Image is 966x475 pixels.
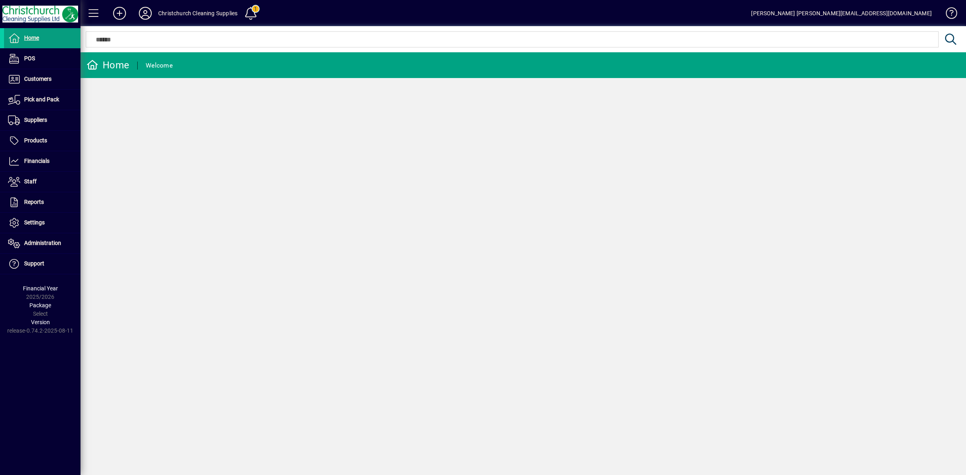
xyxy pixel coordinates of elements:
[4,69,80,89] a: Customers
[24,199,44,205] span: Reports
[31,319,50,325] span: Version
[4,110,80,130] a: Suppliers
[23,285,58,292] span: Financial Year
[4,90,80,110] a: Pick and Pack
[107,6,132,21] button: Add
[24,158,50,164] span: Financials
[24,260,44,267] span: Support
[29,302,51,308] span: Package
[87,59,129,72] div: Home
[158,7,237,20] div: Christchurch Cleaning Supplies
[4,192,80,212] a: Reports
[4,172,80,192] a: Staff
[132,6,158,21] button: Profile
[146,59,173,72] div: Welcome
[24,219,45,226] span: Settings
[940,2,956,28] a: Knowledge Base
[24,55,35,62] span: POS
[24,117,47,123] span: Suppliers
[4,131,80,151] a: Products
[4,151,80,171] a: Financials
[24,137,47,144] span: Products
[4,213,80,233] a: Settings
[24,35,39,41] span: Home
[24,76,52,82] span: Customers
[24,178,37,185] span: Staff
[24,96,59,103] span: Pick and Pack
[24,240,61,246] span: Administration
[4,254,80,274] a: Support
[4,233,80,253] a: Administration
[4,49,80,69] a: POS
[751,7,932,20] div: [PERSON_NAME] [PERSON_NAME][EMAIL_ADDRESS][DOMAIN_NAME]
